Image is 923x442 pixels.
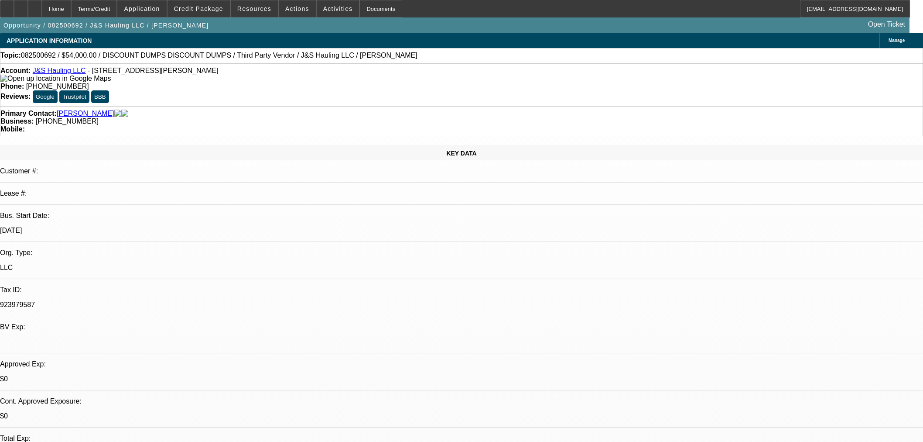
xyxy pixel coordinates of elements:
button: Google [33,90,58,103]
strong: Mobile: [0,125,25,133]
span: [PHONE_NUMBER] [26,83,89,90]
a: [PERSON_NAME] [57,110,114,117]
span: Resources [237,5,271,12]
span: APPLICATION INFORMATION [7,37,92,44]
a: J&S Hauling LLC [33,67,86,74]
span: Manage [889,38,905,43]
img: Open up location in Google Maps [0,75,111,83]
span: Opportunity / 082500692 / J&S Hauling LLC / [PERSON_NAME] [3,22,209,29]
button: Trustpilot [59,90,89,103]
button: Credit Package [168,0,230,17]
strong: Topic: [0,52,21,59]
img: linkedin-icon.png [121,110,128,117]
span: - [STREET_ADDRESS][PERSON_NAME] [88,67,219,74]
a: View Google Maps [0,75,111,82]
img: facebook-icon.png [114,110,121,117]
button: BBB [91,90,109,103]
button: Activities [317,0,359,17]
button: Actions [279,0,316,17]
strong: Reviews: [0,93,31,100]
span: Credit Package [174,5,223,12]
span: [PHONE_NUMBER] [36,117,99,125]
strong: Business: [0,117,34,125]
strong: Phone: [0,83,24,90]
span: Activities [323,5,353,12]
button: Resources [231,0,278,17]
span: 082500692 / $54,000.00 / DISCOUNT DUMPS DISCOUNT DUMPS / Third Party Vendor / J&S Hauling LLC / [... [21,52,417,59]
button: Application [117,0,166,17]
strong: Primary Contact: [0,110,57,117]
span: KEY DATA [446,150,476,157]
a: Open Ticket [865,17,909,32]
span: Application [124,5,160,12]
strong: Account: [0,67,31,74]
span: Actions [285,5,309,12]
